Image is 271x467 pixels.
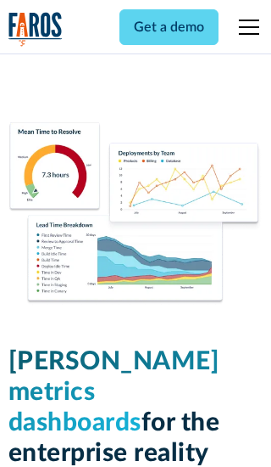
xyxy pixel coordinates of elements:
[8,349,220,436] span: [PERSON_NAME] metrics dashboards
[8,122,263,306] img: Dora Metrics Dashboard
[119,9,218,45] a: Get a demo
[8,12,63,47] a: home
[229,7,263,48] div: menu
[8,12,63,47] img: Logo of the analytics and reporting company Faros.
